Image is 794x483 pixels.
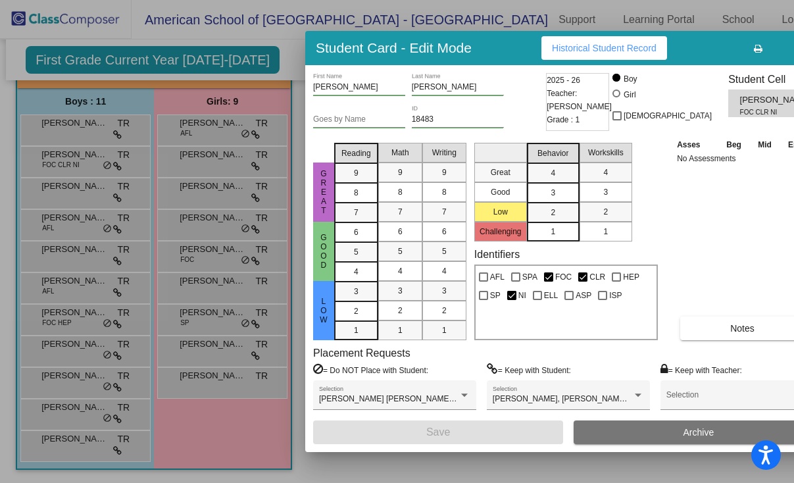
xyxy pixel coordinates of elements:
span: 4 [442,265,447,277]
span: 2 [603,206,608,218]
span: 6 [398,226,403,238]
span: 9 [442,166,447,178]
span: SP [490,288,501,303]
span: Notes [730,323,755,334]
label: Identifiers [474,248,520,261]
span: 7 [354,207,359,218]
input: goes by name [313,115,405,124]
span: 8 [398,186,403,198]
span: Reading [341,147,371,159]
span: HEP [623,269,639,285]
span: 2 [398,305,403,317]
th: Mid [750,138,780,152]
span: FOC [555,269,572,285]
span: 6 [442,226,447,238]
span: 1 [354,324,359,336]
span: 3 [442,285,447,297]
span: 4 [603,166,608,178]
span: 9 [354,167,359,179]
span: 5 [442,245,447,257]
span: AFL [490,269,505,285]
input: Enter ID [412,115,504,124]
span: CLR [589,269,605,285]
h3: Student Card - Edit Mode [316,39,472,56]
span: 4 [551,167,555,179]
span: 5 [398,245,403,257]
span: 6 [354,226,359,238]
span: 4 [398,265,403,277]
button: Historical Student Record [541,36,667,60]
span: 2 [354,305,359,317]
span: Math [391,147,409,159]
span: 4 [354,266,359,278]
span: 2 [442,305,447,317]
span: Behavior [537,147,568,159]
span: ASP [576,288,591,303]
span: 1 [442,324,447,336]
span: 8 [354,187,359,199]
button: Save [313,420,563,444]
span: Great [318,169,330,215]
span: 3 [603,186,608,198]
span: SPA [522,269,537,285]
span: 9 [398,166,403,178]
span: 1 [398,324,403,336]
span: 3 [551,187,555,199]
th: Beg [718,138,749,152]
label: = Keep with Teacher: [660,363,742,376]
span: 8 [442,186,447,198]
span: Workskills [588,147,624,159]
span: [PERSON_NAME], [PERSON_NAME], [PERSON_NAME] [493,394,696,403]
span: 7 [442,206,447,218]
span: 7 [398,206,403,218]
span: 5 [354,246,359,258]
span: Good [318,233,330,270]
label: Placement Requests [313,347,410,359]
label: = Do NOT Place with Student: [313,363,428,376]
span: ELL [544,288,558,303]
span: Historical Student Record [552,43,657,53]
span: Writing [432,147,457,159]
span: NI [518,288,526,303]
th: Asses [674,138,718,152]
span: Teacher: [PERSON_NAME] [547,87,612,113]
span: Low [318,297,330,324]
span: Save [426,426,450,438]
div: Girl [623,89,636,101]
span: 2 [551,207,555,218]
div: Boy [623,73,637,85]
span: [DEMOGRAPHIC_DATA] [624,108,712,124]
span: 3 [354,286,359,297]
span: Grade : 1 [547,113,580,126]
span: ISP [609,288,622,303]
span: 3 [398,285,403,297]
label: = Keep with Student: [487,363,571,376]
span: 1 [603,226,608,238]
span: 2025 - 26 [547,74,580,87]
span: Archive [683,427,714,438]
span: 1 [551,226,555,238]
